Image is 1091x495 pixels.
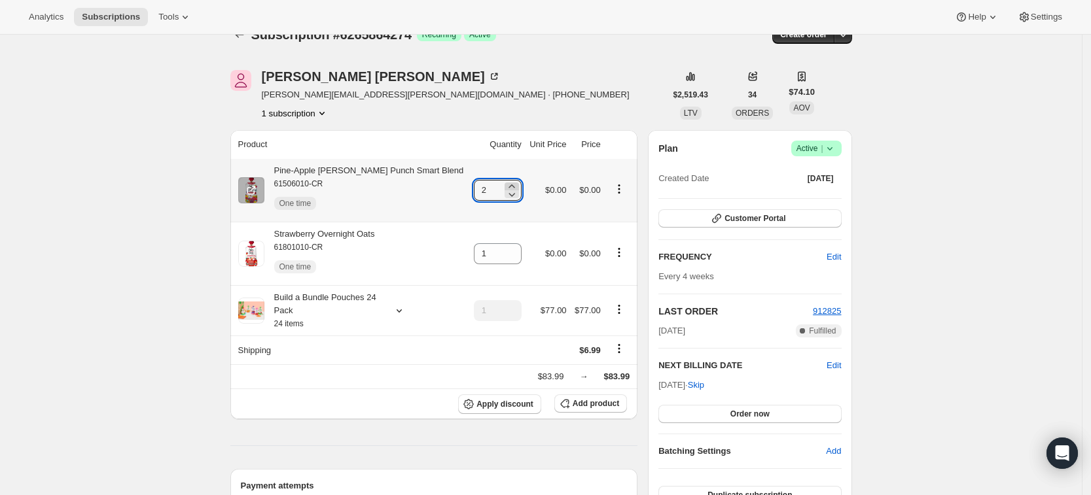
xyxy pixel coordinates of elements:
h2: Payment attempts [241,479,628,492]
button: Analytics [21,8,71,26]
span: Tools [158,12,179,22]
small: 61801010-CR [274,243,323,252]
th: Unit Price [526,130,571,159]
th: Product [230,130,470,159]
h6: Batching Settings [658,445,826,458]
span: $6.99 [579,345,601,355]
span: 34 [748,90,757,100]
span: $0.00 [579,185,601,195]
h2: LAST ORDER [658,305,813,318]
span: Edit [827,250,841,264]
span: $83.99 [603,371,630,381]
button: Create order [772,26,834,44]
button: Apply discount [458,394,541,414]
button: [DATE] [800,169,842,188]
span: Settings [1031,12,1062,22]
button: Product actions [609,182,630,196]
th: Price [571,130,605,159]
small: 24 items [274,319,304,328]
span: Created Date [658,172,709,185]
button: Product actions [609,302,630,316]
span: Skip [688,379,704,392]
div: Strawberry Overnight Oats [264,228,375,280]
span: $0.00 [545,185,567,195]
button: Shipping actions [609,341,630,356]
button: $2,519.43 [666,86,716,104]
span: Elizabeth Dean [230,70,251,91]
img: product img [238,177,264,203]
span: $74.10 [789,86,815,99]
div: → [579,370,588,383]
button: Subscriptions [74,8,148,26]
small: 61506010-CR [274,179,323,188]
button: Customer Portal [658,209,841,228]
span: $77.00 [541,305,567,315]
span: $0.00 [579,248,601,258]
button: Subscriptions [230,26,249,44]
button: Edit [827,359,841,372]
span: Customer Portal [724,213,785,224]
button: Settings [1010,8,1070,26]
button: Skip [680,375,712,396]
div: $83.99 [538,370,564,383]
div: Pine-Apple [PERSON_NAME] Punch Smart Blend [264,164,464,216]
th: Quantity [469,130,526,159]
span: Recurring [422,29,456,40]
span: Subscription #6265864274 [251,27,412,42]
th: Shipping [230,335,470,364]
button: Product actions [609,245,630,260]
img: product img [238,241,264,267]
h2: Plan [658,142,678,155]
span: ORDERS [736,109,769,118]
span: $2,519.43 [673,90,708,100]
span: One time [279,198,312,209]
button: Add [818,441,849,462]
h2: NEXT BILLING DATE [658,359,827,372]
span: Create order [780,29,827,40]
button: 912825 [813,305,841,318]
span: | [821,143,823,154]
span: Active [469,29,491,40]
span: Apply discount [476,399,533,409]
h2: FREQUENCY [658,250,827,264]
span: Active [796,142,836,155]
span: Subscriptions [82,12,140,22]
span: Add product [573,398,619,409]
span: Help [968,12,986,22]
span: LTV [684,109,698,118]
span: [DATE] [658,324,685,337]
button: Tools [151,8,200,26]
span: Add [826,445,841,458]
button: Edit [819,247,849,267]
span: Order now [730,409,770,419]
span: $0.00 [545,248,567,258]
div: Build a Bundle Pouches 24 Pack [264,291,382,330]
button: Help [947,8,1007,26]
button: Add product [554,394,627,413]
span: [DATE] · [658,380,704,390]
span: One time [279,262,312,272]
span: Every 4 weeks [658,271,714,281]
span: Analytics [29,12,63,22]
span: Fulfilled [809,326,836,336]
div: [PERSON_NAME] [PERSON_NAME] [262,70,501,83]
button: Product actions [262,107,329,120]
span: $77.00 [575,305,601,315]
span: [PERSON_NAME][EMAIL_ADDRESS][PERSON_NAME][DOMAIN_NAME] · [PHONE_NUMBER] [262,88,630,101]
button: 34 [740,86,764,104]
div: Open Intercom Messenger [1046,437,1078,469]
a: 912825 [813,306,841,316]
span: AOV [793,103,810,112]
button: Order now [658,405,841,423]
span: [DATE] [808,173,834,184]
